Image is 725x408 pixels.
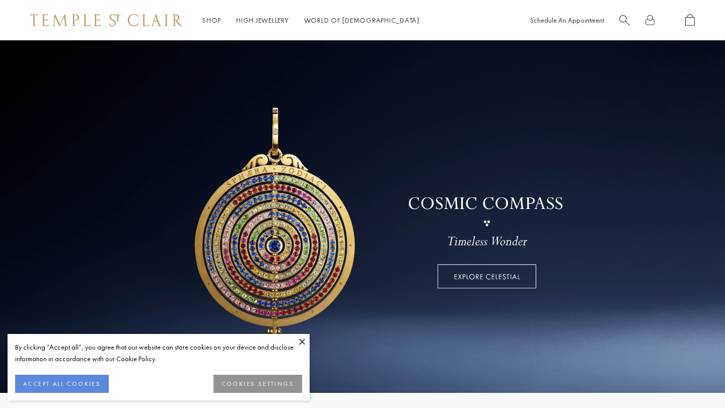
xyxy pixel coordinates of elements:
div: By clicking “Accept all”, you agree that our website can store cookies on your device and disclos... [15,342,302,365]
a: World of [DEMOGRAPHIC_DATA]World of [DEMOGRAPHIC_DATA] [304,16,419,25]
a: ShopShop [202,16,221,25]
button: COOKIES SETTINGS [213,375,302,393]
a: Search [619,14,630,27]
nav: Main navigation [202,14,419,27]
img: Temple St. Clair [30,14,182,26]
a: Open Shopping Bag [685,14,695,27]
a: High JewelleryHigh Jewellery [236,16,289,25]
a: Schedule An Appointment [530,16,604,25]
button: ACCEPT ALL COOKIES [15,375,109,393]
